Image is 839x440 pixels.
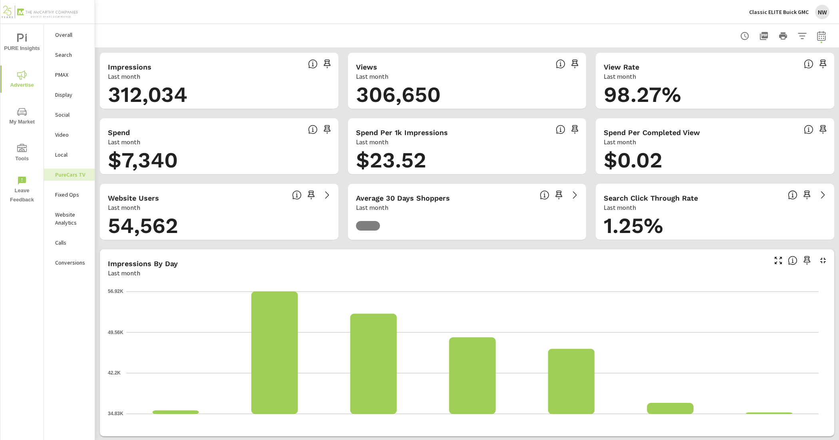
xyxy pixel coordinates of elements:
p: Last month [604,137,636,147]
a: See more details in report [817,189,829,201]
p: Tue [362,420,390,428]
p: Last month [356,203,388,212]
span: Save this to your personalized report [321,58,334,70]
button: "Export Report to PDF" [756,28,772,44]
span: Save this to your personalized report [817,58,829,70]
p: PureCars TV [55,171,88,179]
p: Fri [662,420,690,428]
span: The number of impressions, broken down by the day of the week they occurred. [788,256,797,265]
p: Wed [462,420,490,428]
button: Minimize Widget [817,254,829,267]
div: Conversions [44,257,95,269]
span: PURE Insights [3,34,41,53]
div: Local [44,149,95,161]
h5: Spend [108,128,130,137]
div: Video [44,129,95,141]
p: Overall [55,31,88,39]
h1: $23.52 [356,147,579,174]
button: Make Fullscreen [772,254,785,267]
button: Apply Filters [794,28,810,44]
div: Search [44,49,95,61]
p: Last month [108,72,140,81]
h5: Website Users [108,194,159,202]
button: Print Report [775,28,791,44]
p: Local [55,151,88,159]
div: Display [44,89,95,101]
p: Calls [55,239,88,247]
h1: $7,340 [108,147,330,174]
span: Save this to your personalized report [801,189,813,201]
div: NW [815,5,829,19]
p: Conversions [55,259,88,267]
span: Save this to your personalized report [569,58,581,70]
h1: 54,562 [108,212,330,239]
div: Calls [44,237,95,249]
span: Save this to your personalized report [321,123,334,136]
h5: Search Click Through Rate [604,194,698,202]
span: Unique website visitors over the selected time period. [Source: Website Analytics] [292,190,302,200]
h5: View Rate [604,63,639,71]
h5: Spend Per 1k Impressions [356,128,448,137]
span: Leave Feedback [3,176,41,205]
text: 34.83K [108,411,123,416]
span: Number of times your connected TV ad was presented to a user. [Source: This data is provided by t... [308,59,318,69]
span: Percentage of Impressions where the ad was viewed completely. “Impressions” divided by “Views”. [... [804,59,813,69]
span: Tools [3,144,41,163]
span: Advertise [3,70,41,90]
p: Last month [604,203,636,212]
text: 56.92K [108,289,123,294]
span: Cost of your connected TV ad campaigns. [Source: This data is provided by the video advertising p... [308,125,318,134]
h1: 312,034 [108,81,330,108]
p: Last month [356,72,388,81]
span: Total spend per 1,000 impressions. [Source: This data is provided by the video advertising platform] [556,125,565,134]
p: Sun [162,420,190,428]
p: Fixed Ops [55,191,88,199]
a: See more details in report [569,189,581,201]
div: Fixed Ops [44,189,95,201]
p: Social [55,111,88,119]
span: Save this to your personalized report [553,189,565,201]
div: Social [44,109,95,121]
span: Total spend per 1,000 impressions. [Source: This data is provided by the video advertising platform] [804,125,813,134]
p: Thu [562,420,590,428]
text: 49.56K [108,329,123,335]
p: Search [55,51,88,59]
text: 42.2K [108,370,121,376]
p: Last month [108,203,140,212]
p: Sat [762,420,790,428]
p: PMAX [55,71,88,79]
h5: Spend Per Completed View [604,128,700,137]
h5: Impressions by Day [108,259,178,268]
h1: 1.25% [604,212,826,239]
div: PureCars TV [44,169,95,181]
div: nav menu [0,24,44,208]
p: Last month [356,137,388,147]
h1: $0.02 [604,147,826,174]
p: Last month [604,72,636,81]
span: Save this to your personalized report [801,254,813,267]
span: My Market [3,107,41,127]
p: Last month [108,137,140,147]
p: Video [55,131,88,139]
div: PMAX [44,69,95,81]
span: A rolling 30 day total of daily Shoppers on the dealership website, averaged over the selected da... [540,190,549,200]
span: Save this to your personalized report [569,123,581,136]
span: Save this to your personalized report [817,123,829,136]
p: Display [55,91,88,99]
span: Save this to your personalized report [305,189,318,201]
h5: Views [356,63,377,71]
h5: Impressions [108,63,151,71]
div: Overall [44,29,95,41]
a: See more details in report [321,189,334,201]
h5: Average 30 Days Shoppers [356,194,450,202]
p: Last month [108,268,140,278]
button: Select Date Range [813,28,829,44]
span: Number of times your connected TV ad was viewed completely by a user. [Source: This data is provi... [556,59,565,69]
div: Website Analytics [44,209,95,229]
h1: 306,650 [356,81,579,108]
p: Classic ELITE Buick GMC [749,8,809,16]
span: Percentage of users who viewed your campaigns who clicked through to your website. For example, i... [788,190,797,200]
p: Mon [262,420,290,428]
p: Website Analytics [55,211,88,227]
h1: 98.27% [604,81,826,108]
